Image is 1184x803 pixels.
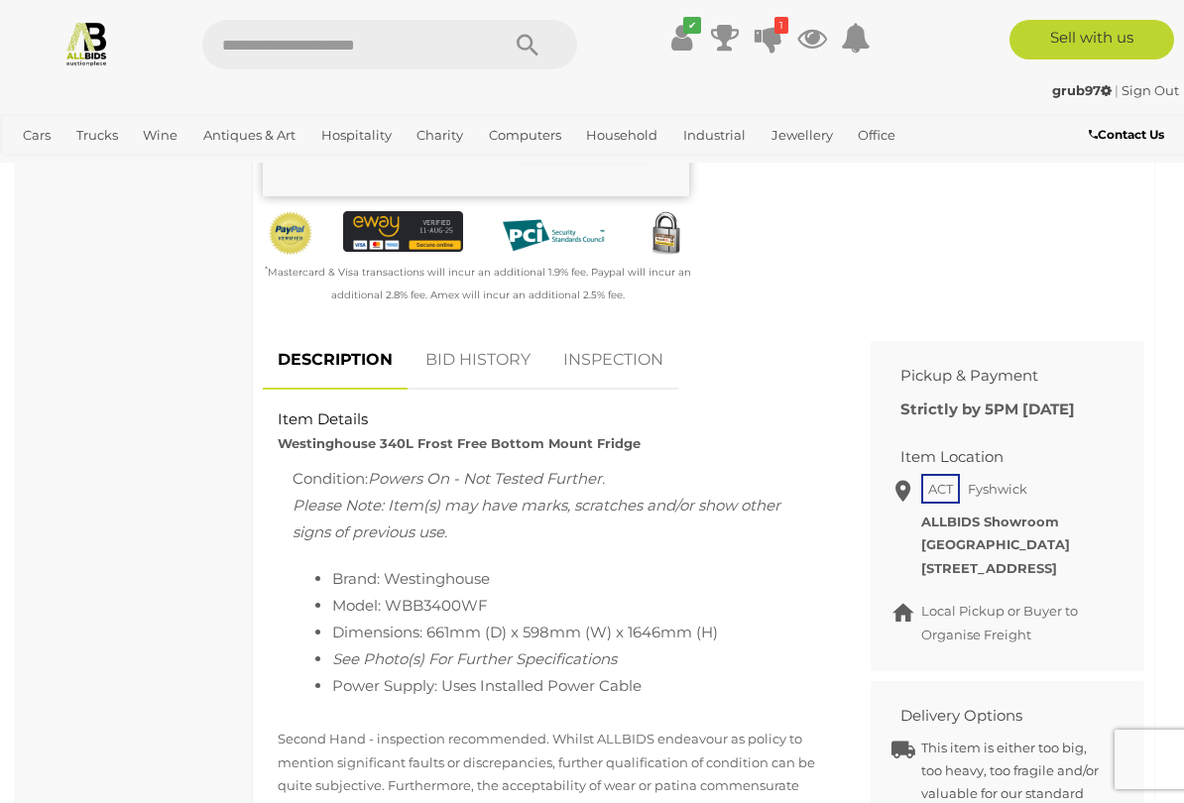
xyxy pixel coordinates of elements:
[1089,124,1169,146] a: Contact Us
[293,465,811,545] p: Condition:
[15,119,59,152] a: Cars
[900,400,1075,418] b: Strictly by 5PM [DATE]
[68,119,126,152] a: Trucks
[774,17,788,34] i: 1
[1052,82,1112,98] strong: grub97
[1009,20,1174,59] a: Sell with us
[313,119,400,152] a: Hospitality
[683,17,701,34] i: ✔
[278,435,641,451] strong: Westinghouse 340L Frost Free Bottom Mount Fridge
[332,649,617,668] i: See Photo(s) For Further Specifications
[135,119,185,152] a: Wine
[332,592,811,619] li: Model: WBB3400WF
[332,619,811,645] li: Dimensions: 661mm (D) x 598mm (W) x 1646mm (H)
[963,476,1032,502] span: Fyshwick
[478,20,577,69] button: Search
[921,560,1057,576] strong: [STREET_ADDRESS]
[81,152,238,184] a: [GEOGRAPHIC_DATA]
[411,331,545,390] a: BID HISTORY
[278,411,826,428] h2: Item Details
[265,266,691,301] small: Mastercard & Visa transactions will incur an additional 1.9% fee. Paypal will incur an additional...
[1052,82,1115,98] a: grub97
[332,672,811,699] li: Power Supply: Uses Installed Power Cable
[1122,82,1179,98] a: Sign Out
[15,152,71,184] a: Sports
[900,449,1085,466] h2: Item Location
[675,119,754,152] a: Industrial
[900,708,1085,725] h2: Delivery Options
[63,20,110,66] img: Allbids.com.au
[268,211,313,255] img: Official PayPal Seal
[195,119,303,152] a: Antiques & Art
[578,119,665,152] a: Household
[850,119,903,152] a: Office
[921,514,1070,552] strong: ALLBIDS Showroom [GEOGRAPHIC_DATA]
[754,20,783,56] a: 1
[332,565,811,592] li: Brand: Westinghouse
[1089,127,1164,142] b: Contact Us
[548,331,678,390] a: INSPECTION
[263,331,408,390] a: DESCRIPTION
[368,469,605,488] i: Powers On - Not Tested Further.
[481,119,569,152] a: Computers
[921,603,1078,641] span: Local Pickup or Buyer to Organise Freight
[921,474,960,504] span: ACT
[666,20,696,56] a: ✔
[409,119,471,152] a: Charity
[900,368,1085,385] h2: Pickup & Payment
[293,496,780,541] i: Please Note: Item(s) may have marks, scratches and/or show other signs of previous use.
[764,119,841,152] a: Jewellery
[1115,82,1119,98] span: |
[343,211,463,251] img: eWAY Payment Gateway
[644,211,689,257] img: Secured by Rapid SSL
[493,211,613,260] img: PCI DSS compliant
